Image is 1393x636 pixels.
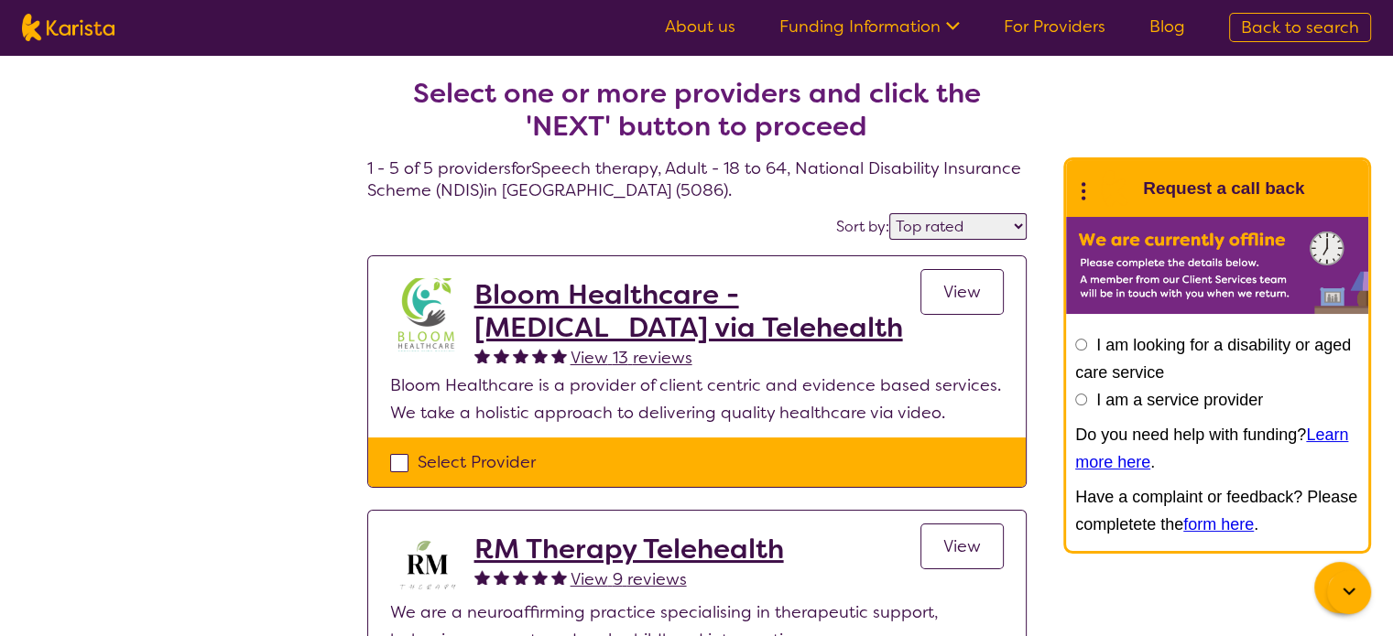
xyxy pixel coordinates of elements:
span: Back to search [1241,16,1359,38]
img: Karista offline chat form to request call back [1066,217,1368,314]
a: Blog [1149,16,1185,38]
span: View [943,281,981,303]
h4: 1 - 5 of 5 providers for Speech therapy , Adult - 18 to 64 , National Disability Insurance Scheme... [367,33,1027,201]
img: Karista [1095,170,1132,207]
p: Do you need help with funding? . [1075,421,1359,476]
img: fullstar [474,348,490,363]
a: form here [1183,515,1254,534]
img: fullstar [513,348,528,363]
a: Funding Information [779,16,960,38]
p: Have a complaint or feedback? Please completete the . [1075,483,1359,538]
img: fullstar [532,569,548,585]
img: fullstar [494,569,509,585]
span: View 13 reviews [571,347,692,369]
a: For Providers [1004,16,1105,38]
h1: Request a call back [1143,175,1304,202]
img: fullstar [551,569,567,585]
img: zwiibkx12ktnkwfsqv1p.jpg [390,278,463,351]
a: View [920,523,1004,569]
img: fullstar [513,569,528,585]
a: Bloom Healthcare - [MEDICAL_DATA] via Telehealth [474,278,920,344]
h2: Select one or more providers and click the 'NEXT' button to proceed [389,77,1005,143]
a: View [920,269,1004,315]
label: I am looking for a disability or aged care service [1075,336,1351,382]
p: Bloom Healthcare is a provider of client centric and evidence based services. We take a holistic ... [390,372,1004,426]
img: fullstar [474,569,490,585]
span: View 9 reviews [571,568,687,590]
a: RM Therapy Telehealth [474,533,784,566]
label: Sort by: [836,217,889,236]
a: View 9 reviews [571,566,687,593]
span: View [943,535,981,557]
img: b3hjthhf71fnbidirs13.png [390,533,463,598]
img: fullstar [551,348,567,363]
a: About us [665,16,735,38]
a: View 13 reviews [571,344,692,372]
a: Back to search [1229,13,1371,42]
label: I am a service provider [1096,391,1263,409]
img: Karista logo [22,14,114,41]
img: fullstar [494,348,509,363]
img: fullstar [532,348,548,363]
button: Channel Menu [1314,562,1366,613]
